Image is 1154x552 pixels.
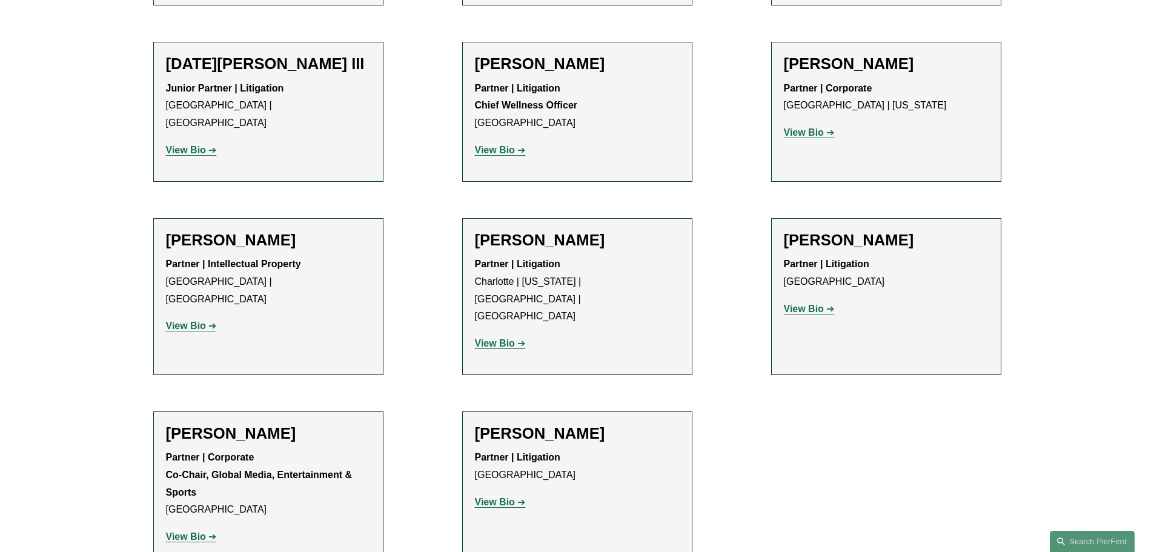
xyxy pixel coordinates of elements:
a: View Bio [166,531,217,542]
a: View Bio [475,145,526,155]
strong: Partner | Corporate [784,83,872,93]
a: Search this site [1050,531,1135,552]
p: [GEOGRAPHIC_DATA] | [US_STATE] [784,80,989,115]
h2: [PERSON_NAME] [166,424,371,443]
strong: Junior Partner | Litigation [166,83,284,93]
h2: [PERSON_NAME] [166,231,371,250]
p: [GEOGRAPHIC_DATA] [475,449,680,484]
strong: Partner | Corporate Co-Chair, Global Media, Entertainment & Sports [166,452,355,497]
h2: [PERSON_NAME] [784,55,989,73]
p: [GEOGRAPHIC_DATA] [166,449,371,519]
a: View Bio [784,127,835,138]
a: View Bio [784,304,835,314]
a: View Bio [166,145,217,155]
h2: [PERSON_NAME] [784,231,989,250]
strong: View Bio [475,497,515,507]
strong: View Bio [784,304,824,314]
a: View Bio [475,497,526,507]
p: [GEOGRAPHIC_DATA] | [GEOGRAPHIC_DATA] [166,256,371,308]
strong: Partner | Litigation Chief Wellness Officer [475,83,578,111]
h2: [PERSON_NAME] [475,424,680,443]
strong: Partner | Litigation [475,259,560,269]
strong: View Bio [166,321,206,331]
strong: Partner | Litigation [475,452,560,462]
p: [GEOGRAPHIC_DATA] [475,80,680,132]
h2: [DATE][PERSON_NAME] III [166,55,371,73]
strong: View Bio [784,127,824,138]
strong: View Bio [166,145,206,155]
p: Charlotte | [US_STATE] | [GEOGRAPHIC_DATA] | [GEOGRAPHIC_DATA] [475,256,680,325]
h2: [PERSON_NAME] [475,231,680,250]
strong: View Bio [166,531,206,542]
strong: Partner | Litigation [784,259,869,269]
a: View Bio [475,338,526,348]
strong: View Bio [475,338,515,348]
h2: [PERSON_NAME] [475,55,680,73]
strong: View Bio [475,145,515,155]
strong: Partner | Intellectual Property [166,259,301,269]
p: [GEOGRAPHIC_DATA] | [GEOGRAPHIC_DATA] [166,80,371,132]
p: [GEOGRAPHIC_DATA] [784,256,989,291]
a: View Bio [166,321,217,331]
